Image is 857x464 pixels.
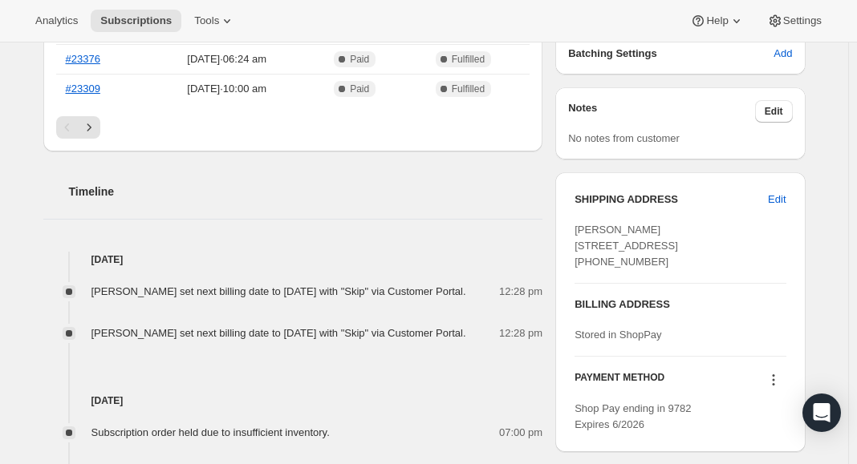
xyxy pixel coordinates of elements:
span: Tools [194,14,219,27]
span: Help [706,14,728,27]
button: Subscriptions [91,10,181,32]
span: [DATE] · 06:24 am [151,51,303,67]
button: Next [78,116,100,139]
a: #23309 [66,83,100,95]
span: No notes from customer [568,132,680,144]
button: Tools [185,10,245,32]
span: Paid [350,53,369,66]
h4: [DATE] [43,252,543,268]
span: Fulfilled [452,83,485,95]
h3: PAYMENT METHOD [575,371,664,393]
h4: [DATE] [43,393,543,409]
span: [PERSON_NAME] set next billing date to [DATE] with "Skip" via Customer Portal. [91,285,466,297]
h3: BILLING ADDRESS [575,297,786,313]
span: 07:00 pm [499,425,542,441]
span: Edit [768,192,786,208]
button: Settings [757,10,831,32]
h6: Batching Settings [568,46,774,62]
nav: Pagination [56,116,530,139]
span: Edit [765,105,783,118]
span: Analytics [35,14,78,27]
button: Edit [758,187,795,212]
span: [PERSON_NAME] [STREET_ADDRESS] [PHONE_NUMBER] [575,224,678,268]
span: Stored in ShopPay [575,329,661,341]
button: Help [680,10,753,32]
button: Add [764,41,802,67]
button: Analytics [26,10,87,32]
span: 12:28 pm [499,325,542,341]
span: Subscriptions [100,14,172,27]
h2: Timeline [69,184,543,200]
h3: Notes [568,100,755,123]
span: Paid [350,83,369,95]
span: Subscription order held due to insufficient inventory. [91,426,330,438]
h3: SHIPPING ADDRESS [575,192,768,208]
span: Settings [783,14,822,27]
span: Fulfilled [452,53,485,66]
span: [DATE] · 10:00 am [151,81,303,97]
button: Edit [755,100,793,123]
span: Add [774,46,792,62]
span: 12:28 pm [499,284,542,300]
a: #23376 [66,53,100,65]
span: [PERSON_NAME] set next billing date to [DATE] with "Skip" via Customer Portal. [91,327,466,339]
div: Open Intercom Messenger [802,393,841,432]
span: Shop Pay ending in 9782 Expires 6/2026 [575,402,691,430]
